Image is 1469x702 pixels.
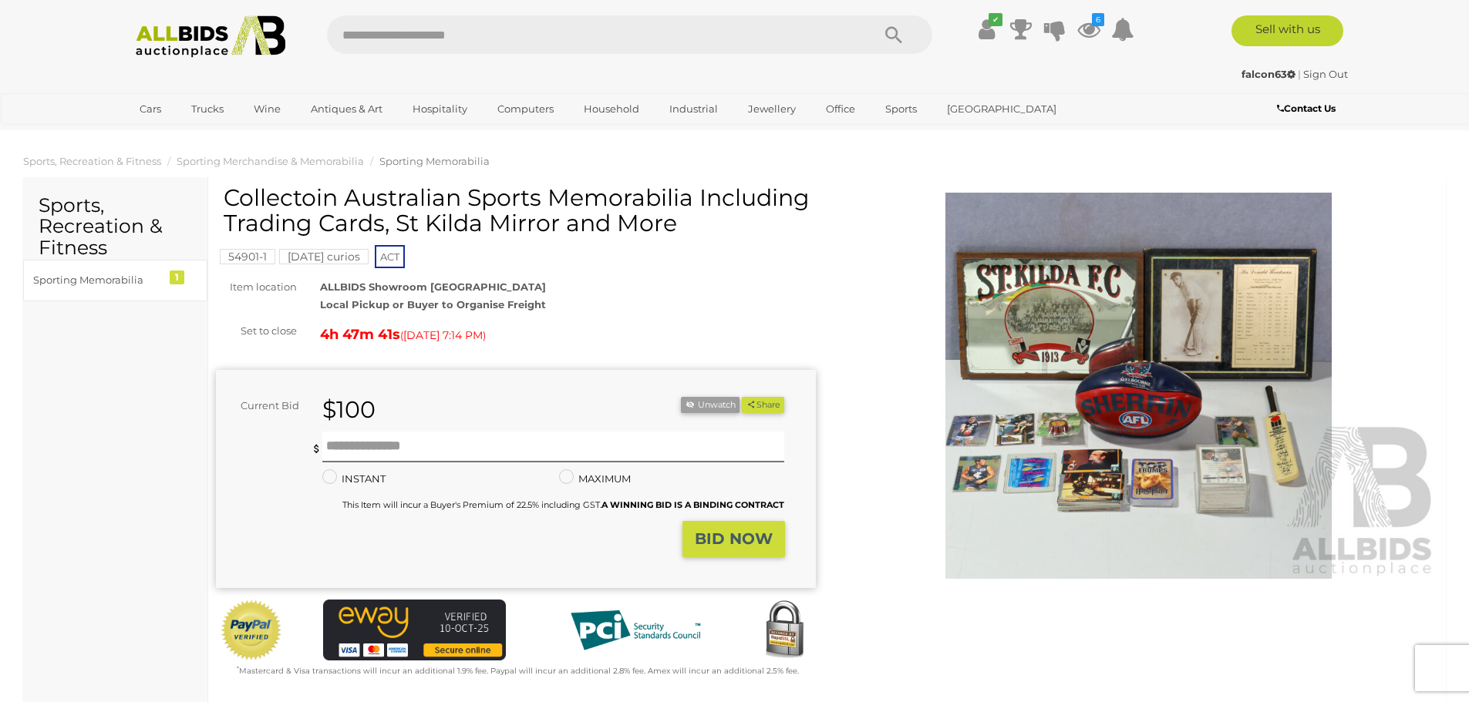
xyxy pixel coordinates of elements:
[279,249,369,264] mark: [DATE] curios
[244,96,291,122] a: Wine
[1242,68,1298,80] a: falcon63
[659,96,728,122] a: Industrial
[742,397,784,413] button: Share
[816,96,865,122] a: Office
[224,185,812,236] h1: Collectoin Australian Sports Memorabilia Including Trading Cards, St Kilda Mirror and More
[695,529,773,548] strong: BID NOW
[400,329,486,341] span: ( )
[170,270,184,284] div: 1
[322,470,386,488] label: INSTANT
[379,155,490,167] a: Sporting Memorabilia
[320,326,400,343] strong: 4h 47m 41s
[1277,100,1339,117] a: Contact Us
[1298,68,1301,80] span: |
[855,15,932,54] button: Search
[130,96,171,122] a: Cars
[33,271,160,289] div: Sporting Memorabilia
[220,600,283,661] img: Official PayPal Seal
[1277,102,1336,114] b: Contact Us
[558,600,713,661] img: PCI DSS compliant
[989,13,1002,26] i: ✔
[39,195,192,259] h2: Sports, Recreation & Fitness
[1092,13,1104,26] i: 6
[682,521,785,557] button: BID NOW
[681,397,740,413] li: Unwatch this item
[875,96,927,122] a: Sports
[839,193,1439,579] img: Collectoin Australian Sports Memorabilia Including Trading Cards, St Kilda Mirror and More
[403,328,483,342] span: [DATE] 7:14 PM
[220,249,275,264] mark: 54901-1
[681,397,740,413] button: Unwatch
[204,322,308,340] div: Set to close
[323,600,506,660] img: eWAY Payment Gateway
[937,96,1066,122] a: [GEOGRAPHIC_DATA]
[23,155,161,167] a: Sports, Recreation & Fitness
[1242,68,1295,80] strong: falcon63
[342,499,784,510] small: This Item will incur a Buyer's Premium of 22.5% including GST.
[204,278,308,296] div: Item location
[738,96,806,122] a: Jewellery
[181,96,234,122] a: Trucks
[23,260,207,301] a: Sporting Memorabilia 1
[322,395,376,424] strong: $100
[975,15,999,43] a: ✔
[216,397,311,415] div: Current Bid
[1077,15,1100,43] a: 6
[220,250,275,263] a: 54901-1
[601,499,784,510] b: A WINNING BID IS A BINDING CONTRACT
[127,15,295,58] img: Allbids.com.au
[559,470,631,488] label: MAXIMUM
[375,245,405,268] span: ACT
[403,96,477,122] a: Hospitality
[279,250,369,263] a: [DATE] curios
[1231,15,1343,46] a: Sell with us
[237,666,799,676] small: Mastercard & Visa transactions will incur an additional 1.9% fee. Paypal will incur an additional...
[177,155,364,167] a: Sporting Merchandise & Memorabilia
[487,96,564,122] a: Computers
[1303,68,1348,80] a: Sign Out
[320,280,546,293] strong: ALLBIDS Showroom [GEOGRAPHIC_DATA]
[301,96,393,122] a: Antiques & Art
[753,600,815,661] img: Secured by Rapid SSL
[574,96,649,122] a: Household
[320,298,546,311] strong: Local Pickup or Buyer to Organise Freight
